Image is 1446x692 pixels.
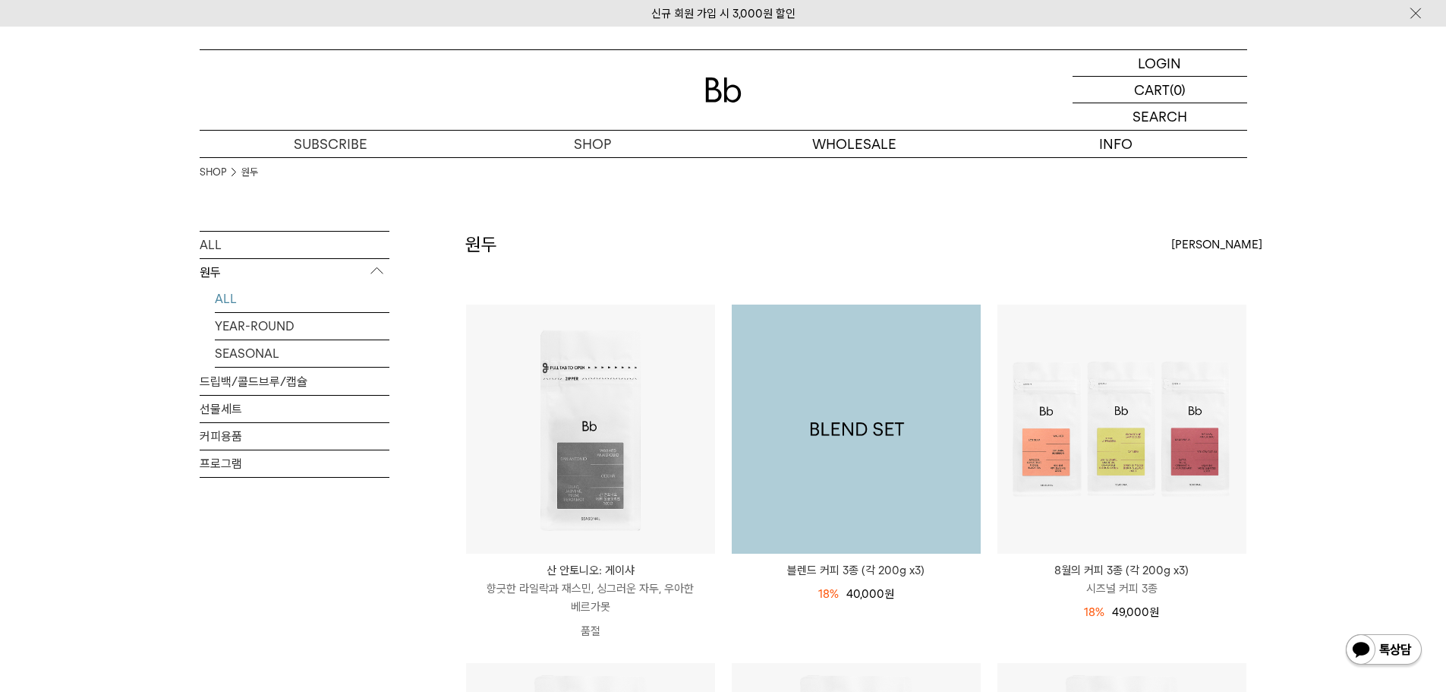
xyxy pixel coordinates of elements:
[200,450,389,477] a: 프로그램
[466,561,715,616] a: 산 안토니오: 게이샤 향긋한 라일락과 재스민, 싱그러운 자두, 우아한 베르가못
[1344,633,1423,669] img: 카카오톡 채널 1:1 채팅 버튼
[1084,603,1104,621] div: 18%
[466,616,715,646] p: 품절
[1171,235,1262,254] span: [PERSON_NAME]
[705,77,742,103] img: 로고
[997,561,1246,598] a: 8월의 커피 3종 (각 200g x3) 시즈널 커피 3종
[732,561,981,580] a: 블렌드 커피 3종 (각 200g x3)
[732,305,981,554] a: 블렌드 커피 3종 (각 200g x3)
[997,561,1246,580] p: 8월의 커피 3종 (각 200g x3)
[200,131,462,157] a: SUBSCRIBE
[215,286,389,312] a: ALL
[215,340,389,367] a: SEASONAL
[466,305,715,554] img: 산 안토니오: 게이샤
[200,165,226,180] a: SHOP
[200,259,389,286] p: 원두
[462,131,723,157] a: SHOP
[1112,605,1159,619] span: 49,000
[732,305,981,554] img: 1000001179_add2_053.png
[1149,605,1159,619] span: 원
[465,232,497,258] h2: 원두
[1134,77,1170,103] p: CART
[200,232,389,258] a: ALL
[200,368,389,395] a: 드립백/콜드브루/캡슐
[818,585,839,603] div: 18%
[884,587,894,601] span: 원
[200,423,389,450] a: 커피용품
[200,396,389,422] a: 선물세트
[997,305,1246,554] img: 8월의 커피 3종 (각 200g x3)
[1073,77,1247,103] a: CART (0)
[1138,50,1181,76] p: LOGIN
[241,165,258,180] a: 원두
[1133,103,1187,130] p: SEARCH
[846,587,894,601] span: 40,000
[997,580,1246,598] p: 시즈널 커피 3종
[723,131,985,157] p: WHOLESALE
[466,561,715,580] p: 산 안토니오: 게이샤
[1073,50,1247,77] a: LOGIN
[985,131,1247,157] p: INFO
[1170,77,1186,103] p: (0)
[215,313,389,340] a: YEAR-ROUND
[651,7,795,21] a: 신규 회원 가입 시 3,000원 할인
[466,580,715,616] p: 향긋한 라일락과 재스민, 싱그러운 자두, 우아한 베르가못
